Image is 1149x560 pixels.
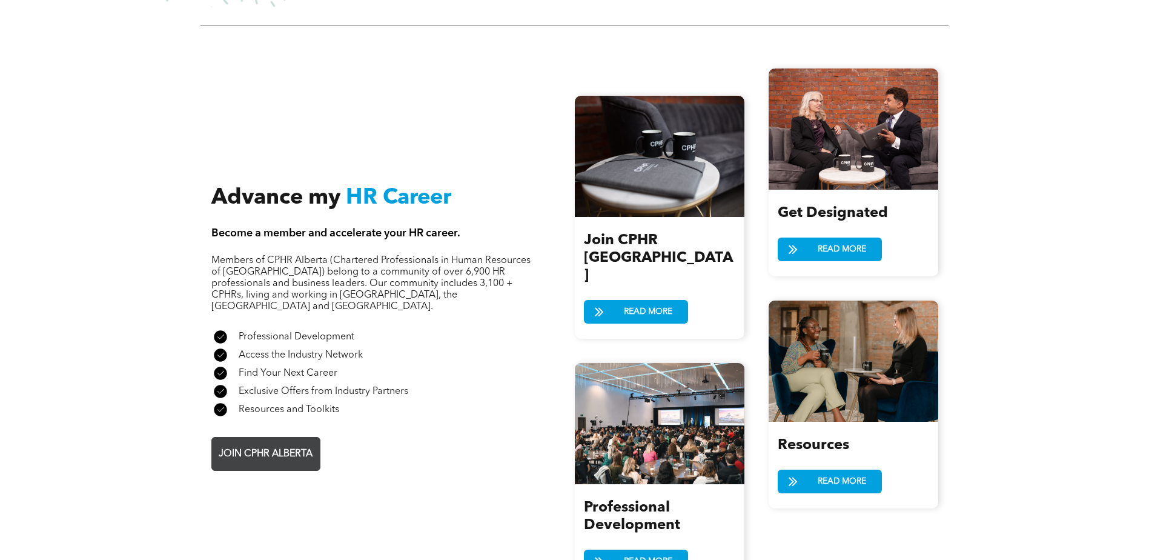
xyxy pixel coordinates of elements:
a: READ MORE [778,470,882,493]
span: Members of CPHR Alberta (Chartered Professionals in Human Resources of [GEOGRAPHIC_DATA]) belong ... [211,256,531,312]
span: READ MORE [620,301,677,323]
a: READ MORE [584,300,688,324]
span: Resources and Toolkits [239,405,339,415]
span: Join CPHR [GEOGRAPHIC_DATA] [584,233,733,283]
span: READ MORE [813,238,870,261]
span: Become a member and accelerate your HR career. [211,228,460,239]
span: Professional Development [239,332,354,342]
span: Access the Industry Network [239,350,363,360]
span: Resources [778,438,849,453]
span: Get Designated [778,206,888,221]
a: READ MORE [778,238,882,261]
span: READ MORE [813,470,870,493]
span: JOIN CPHR ALBERTA [214,442,317,466]
span: Advance my [211,187,340,209]
span: Find Your Next Career [239,368,337,378]
span: Exclusive Offers from Industry Partners [239,387,408,396]
a: JOIN CPHR ALBERTA [211,437,320,471]
span: Professional Development [584,501,680,533]
span: HR Career [346,187,451,209]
